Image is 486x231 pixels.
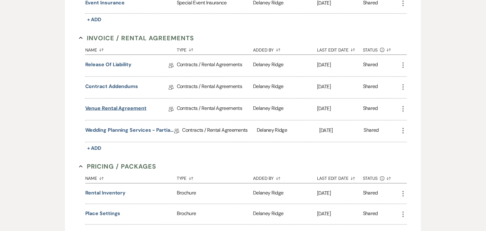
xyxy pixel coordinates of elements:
[319,126,364,135] p: [DATE]
[317,43,363,55] button: Last Edit Date
[364,126,379,136] div: Shared
[253,204,317,224] div: Delaney Ridge
[85,61,131,71] a: Release Of Liability
[253,99,317,120] div: Delaney Ridge
[317,189,363,198] p: [DATE]
[253,184,317,204] div: Delaney Ridge
[85,171,177,183] button: Name
[363,43,399,55] button: Status
[177,184,253,204] div: Brochure
[317,171,363,183] button: Last Edit Date
[85,105,146,114] a: Venue Rental Agreement
[363,83,378,92] div: Shared
[177,55,253,76] div: Contracts / Rental Agreements
[317,105,363,113] p: [DATE]
[177,171,253,183] button: Type
[87,16,102,23] span: + Add
[79,33,194,43] button: Invoice / Rental Agreements
[363,171,399,183] button: Status
[85,83,138,92] a: Contract Addendums
[253,77,317,98] div: Delaney Ridge
[363,61,378,71] div: Shared
[85,15,103,24] button: + Add
[317,83,363,91] p: [DATE]
[182,120,257,142] div: Contracts / Rental Agreements
[177,204,253,224] div: Brochure
[257,120,319,142] div: Delaney Ridge
[85,210,121,218] button: Place Settings
[253,171,317,183] button: Added By
[85,43,177,55] button: Name
[363,189,378,198] div: Shared
[253,55,317,76] div: Delaney Ridge
[253,43,317,55] button: Added By
[85,144,103,153] button: + Add
[363,105,378,114] div: Shared
[85,126,174,136] a: Wedding Planning Services - Partial Planning
[363,176,378,181] span: Status
[85,189,126,197] button: Rental Inventory
[177,43,253,55] button: Type
[177,99,253,120] div: Contracts / Rental Agreements
[363,48,378,52] span: Status
[317,210,363,218] p: [DATE]
[177,77,253,98] div: Contracts / Rental Agreements
[317,61,363,69] p: [DATE]
[87,145,102,151] span: + Add
[79,162,156,171] button: Pricing / Packages
[363,210,378,219] div: Shared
